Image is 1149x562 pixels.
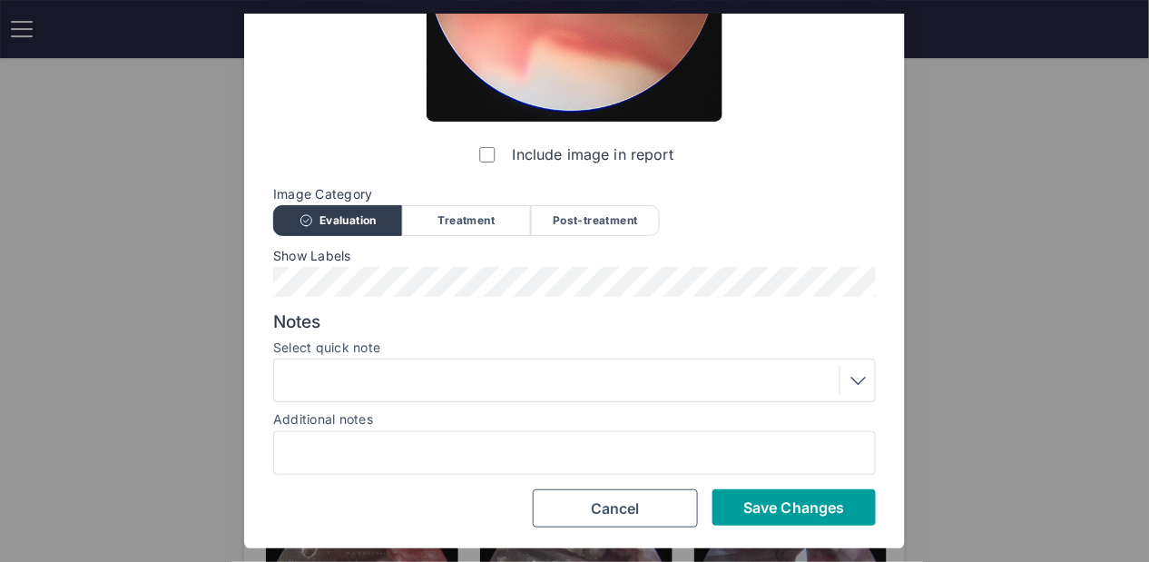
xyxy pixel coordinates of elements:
div: Evaluation [273,205,402,236]
input: Include image in report [479,147,496,163]
span: Image Category [273,187,876,202]
label: Additional notes [273,411,373,427]
div: Post-treatment [531,205,660,236]
button: Cancel [533,489,698,527]
label: Include image in report [476,136,673,173]
span: Show Labels [273,249,876,263]
span: Save Changes [743,498,844,517]
span: Notes [273,311,876,333]
span: Cancel [591,499,640,518]
div: Treatment [402,205,531,236]
label: Select quick note [273,340,876,355]
button: Save Changes [712,489,876,526]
